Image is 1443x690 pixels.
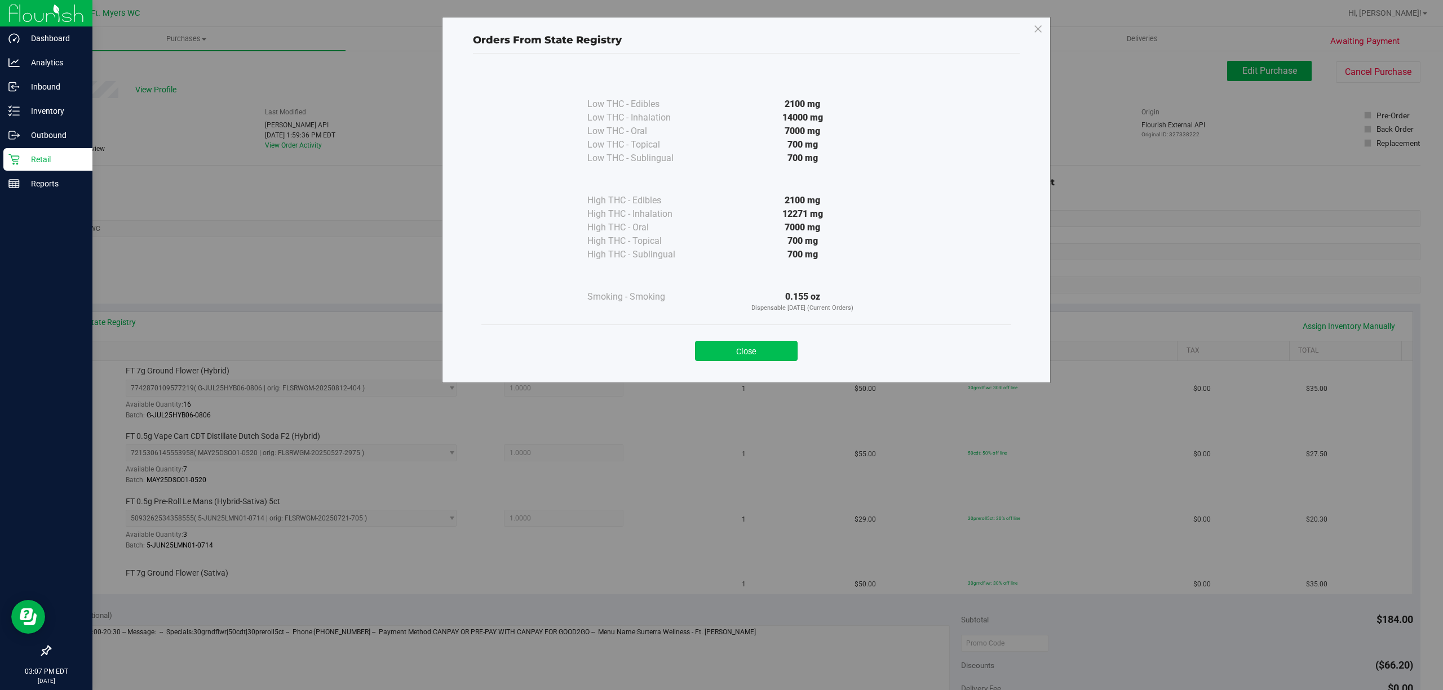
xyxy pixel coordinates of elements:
[587,248,700,261] div: High THC - Sublingual
[700,111,905,124] div: 14000 mg
[700,124,905,138] div: 7000 mg
[8,130,20,141] inline-svg: Outbound
[587,152,700,165] div: Low THC - Sublingual
[700,152,905,165] div: 700 mg
[20,177,87,190] p: Reports
[587,290,700,304] div: Smoking - Smoking
[700,234,905,248] div: 700 mg
[5,666,87,676] p: 03:07 PM EDT
[700,207,905,221] div: 12271 mg
[700,194,905,207] div: 2100 mg
[587,138,700,152] div: Low THC - Topical
[8,178,20,189] inline-svg: Reports
[587,97,700,111] div: Low THC - Edibles
[587,194,700,207] div: High THC - Edibles
[8,81,20,92] inline-svg: Inbound
[20,104,87,118] p: Inventory
[587,111,700,124] div: Low THC - Inhalation
[700,304,905,313] p: Dispensable [DATE] (Current Orders)
[20,56,87,69] p: Analytics
[700,97,905,111] div: 2100 mg
[587,207,700,221] div: High THC - Inhalation
[5,676,87,685] p: [DATE]
[473,34,622,46] span: Orders From State Registry
[20,128,87,142] p: Outbound
[20,32,87,45] p: Dashboard
[587,221,700,234] div: High THC - Oral
[700,221,905,234] div: 7000 mg
[695,341,798,361] button: Close
[700,290,905,313] div: 0.155 oz
[8,57,20,68] inline-svg: Analytics
[20,153,87,166] p: Retail
[11,600,45,634] iframe: Resource center
[20,80,87,94] p: Inbound
[587,124,700,138] div: Low THC - Oral
[8,105,20,117] inline-svg: Inventory
[587,234,700,248] div: High THC - Topical
[8,33,20,44] inline-svg: Dashboard
[700,248,905,261] div: 700 mg
[700,138,905,152] div: 700 mg
[8,154,20,165] inline-svg: Retail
